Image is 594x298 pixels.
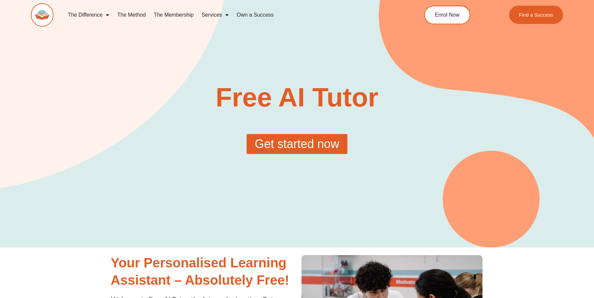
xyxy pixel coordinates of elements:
a: Services [198,7,233,23]
a: Own a Success [233,7,278,23]
h2: Your Personalised Learning Assistant – Absolutely Free! [111,254,294,289]
span: Enrol Now [435,12,460,18]
a: Find a Success [509,6,563,24]
h1: Free AI Tutor [162,84,432,111]
a: The Membership [150,7,198,23]
span: Find a Success [519,12,553,17]
a: The Difference [64,7,113,23]
span: Get started now [255,138,339,150]
a: Enrol Now [424,6,470,24]
a: Get started now [247,134,347,154]
a: The Method [113,7,149,23]
nav: Menu [64,7,394,23]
